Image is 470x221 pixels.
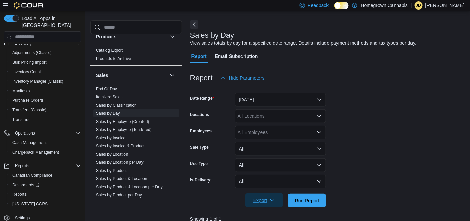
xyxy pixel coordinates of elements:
span: Inventory Count [12,69,41,75]
button: Purchase Orders [7,96,84,105]
span: Products to Archive [96,56,131,61]
span: Chargeback Management [12,149,59,155]
a: Sales by Product [96,168,127,173]
a: Transfers (Classic) [10,106,49,114]
a: Purchase Orders [10,96,46,105]
a: Sales by Product & Location [96,176,147,181]
span: Sales by Product & Location per Day [96,184,163,190]
button: Products [168,33,177,41]
span: Run Report [295,197,319,204]
a: Inventory Manager (Classic) [10,77,66,85]
button: Manifests [7,86,84,96]
span: Canadian Compliance [10,171,81,179]
a: Inventory Count [10,68,44,76]
a: [US_STATE] CCRS [10,200,50,208]
button: Inventory Manager (Classic) [7,77,84,86]
a: End Of Day [96,86,117,91]
span: Itemized Sales [96,94,123,100]
button: Transfers (Classic) [7,105,84,115]
span: Washington CCRS [10,200,81,208]
span: Adjustments (Classic) [12,50,52,56]
span: Hide Parameters [229,75,265,81]
span: Purchase Orders [12,98,43,103]
button: Reports [7,190,84,199]
span: Inventory Manager (Classic) [10,77,81,85]
label: Locations [190,112,209,117]
button: Reports [1,161,84,171]
span: Inventory Count [10,68,81,76]
a: Dashboards [10,181,42,189]
span: Transfers (Classic) [12,107,46,113]
a: Sales by Location [96,152,128,157]
a: Manifests [10,87,32,95]
a: Reports [10,190,29,199]
a: Sales by Product per Day [96,193,142,198]
span: Manifests [10,87,81,95]
span: Sales by Location per Day [96,160,144,165]
span: Manifests [12,88,30,94]
button: Transfers [7,115,84,124]
a: Sales by Invoice [96,136,125,140]
a: Sales by Employee (Tendered) [96,127,152,132]
span: Report [191,49,207,63]
span: Reports [12,192,27,197]
button: Products [96,33,167,40]
label: Employees [190,128,212,134]
span: Sales by Location [96,152,128,157]
span: Sales by Invoice & Product [96,143,145,149]
button: [US_STATE] CCRS [7,199,84,209]
button: Next [190,20,198,29]
span: Operations [12,129,81,137]
button: Open list of options [317,130,322,135]
label: Sale Type [190,145,209,150]
div: Jordan Denomme [415,1,423,10]
button: Operations [1,128,84,138]
span: Feedback [308,2,329,9]
a: Bulk Pricing Import [10,58,49,66]
span: Dashboards [10,181,81,189]
p: [PERSON_NAME] [425,1,465,10]
span: Settings [15,215,30,221]
button: Export [245,193,283,207]
a: Sales by Invoice & Product [96,144,145,148]
label: Date Range [190,96,214,101]
button: All [235,158,326,172]
h3: Sales [96,72,108,79]
span: Inventory Manager (Classic) [12,79,63,84]
a: Chargeback Management [10,148,62,156]
button: Operations [12,129,38,137]
button: [DATE] [235,93,326,107]
h3: Products [96,33,117,40]
span: Export [249,193,279,207]
button: Bulk Pricing Import [7,58,84,67]
span: Reports [15,163,29,169]
span: Bulk Pricing Import [10,58,81,66]
span: Load All Apps in [GEOGRAPHIC_DATA] [19,15,81,29]
span: Sales by Classification [96,102,137,108]
button: Reports [12,162,32,170]
span: Transfers [12,117,29,122]
span: Canadian Compliance [12,173,52,178]
a: Transfers [10,115,32,124]
a: Adjustments (Classic) [10,49,54,57]
span: Reports [10,190,81,199]
label: Is Delivery [190,177,211,183]
span: Dashboards [12,182,39,188]
a: Sales by Employee (Created) [96,119,149,124]
h3: Sales by Day [190,31,234,40]
a: Itemized Sales [96,95,123,99]
button: Chargeback Management [7,147,84,157]
span: [US_STATE] CCRS [12,201,48,207]
span: JD [416,1,421,10]
a: Sales by Classification [96,103,137,108]
input: Dark Mode [334,2,349,9]
button: Sales [168,71,177,79]
div: View sales totals by day for a specified date range. Details include payment methods and tax type... [190,40,417,47]
span: Purchase Orders [10,96,81,105]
